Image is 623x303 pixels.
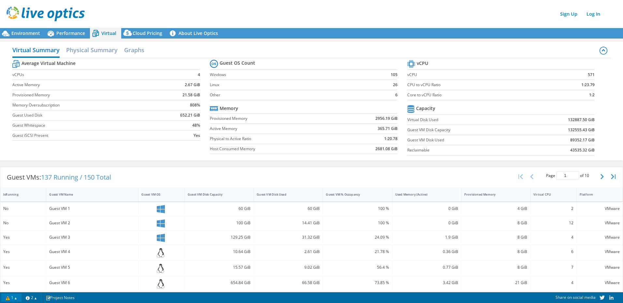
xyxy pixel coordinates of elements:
[220,60,255,66] b: Guest OS Count
[185,82,200,88] b: 2.67 GiB
[395,264,458,271] div: 0.77 GiB
[12,102,155,108] label: Memory Oversubscription
[12,82,155,88] label: Active Memory
[101,30,116,36] span: Virtual
[533,234,573,241] div: 4
[41,173,111,182] span: 137 Running / 150 Total
[7,7,85,21] img: live_optics_svg.svg
[580,279,620,286] div: VMware
[533,205,573,212] div: 2
[391,72,398,78] b: 105
[395,205,458,212] div: 0 GiB
[3,279,43,286] div: Yes
[12,112,155,119] label: Guest Used Disk
[257,192,312,197] div: Guest VM Disk Used
[585,173,589,178] span: 10
[588,72,595,78] b: 571
[378,125,398,132] b: 365.71 GiB
[133,30,162,36] span: Cloud Pricing
[49,234,135,241] div: Guest VM 3
[417,60,428,67] b: vCPU
[167,28,223,39] a: About Live Optics
[3,248,43,255] div: Yes
[257,279,320,286] div: 66.58 GiB
[220,105,238,112] b: Memory
[188,219,251,227] div: 100 GiB
[257,248,320,255] div: 2.61 GiB
[464,248,527,255] div: 8 GiB
[580,205,620,212] div: VMware
[1,294,22,302] a: 1
[210,146,339,152] label: Host Consumed Memory
[326,264,389,271] div: 56.4 %
[395,219,458,227] div: 0 GiB
[3,219,43,227] div: No
[141,192,173,197] div: Guest VM OS
[0,167,118,187] div: Guest VMs:
[326,192,381,197] div: Guest VM % Occupancy
[568,117,595,123] b: 132887.50 GiB
[581,82,595,88] b: 1:23.79
[192,122,200,129] b: 48%
[210,115,339,122] label: Provisioned Memory
[12,72,155,78] label: vCPUs
[583,9,603,19] a: Log In
[12,43,60,58] h2: Virtual Summary
[533,192,565,197] div: Virtual CPU
[580,219,620,227] div: VMware
[49,248,135,255] div: Guest VM 4
[210,136,339,142] label: Physical to Active Ratio
[464,264,527,271] div: 8 GiB
[580,192,612,197] div: Platform
[407,137,526,143] label: Guest VM Disk Used
[570,147,595,153] b: 43535.32 GiB
[66,43,118,56] h2: Physical Summary
[49,264,135,271] div: Guest VM 5
[326,234,389,241] div: 24.09 %
[568,127,595,133] b: 132555.43 GiB
[326,219,389,227] div: 100 %
[257,205,320,212] div: 60 GiB
[395,248,458,255] div: 0.36 GiB
[580,234,620,241] div: VMware
[124,43,144,56] h2: Graphs
[11,30,40,36] span: Environment
[580,248,620,255] div: VMware
[210,92,373,98] label: Other
[570,137,595,143] b: 89352.17 GiB
[395,92,398,98] b: 6
[188,234,251,241] div: 129.25 GiB
[464,192,519,197] div: Provisioned Memory
[210,125,339,132] label: Active Memory
[407,82,545,88] label: CPU to vCPU Ratio
[257,234,320,241] div: 31.32 GiB
[12,122,155,129] label: Guest Whitespace
[210,72,373,78] label: Windows
[416,105,435,112] b: Capacity
[182,92,200,98] b: 21.58 GiB
[533,264,573,271] div: 7
[22,60,76,67] b: Average Virtual Machine
[49,279,135,286] div: Guest VM 6
[3,205,43,212] div: No
[393,82,398,88] b: 26
[3,192,35,197] div: IsRunning
[407,117,526,123] label: Virtual Disk Used
[180,112,200,119] b: 652.21 GiB
[326,205,389,212] div: 100 %
[188,264,251,271] div: 15.57 GiB
[407,92,545,98] label: Core to vCPU Ratio
[49,205,135,212] div: Guest VM 1
[257,219,320,227] div: 14.41 GiB
[407,127,526,133] label: Guest VM Disk Capacity
[589,92,595,98] b: 1:2
[41,294,79,302] a: Project Notes
[556,295,596,300] span: Share on social media
[580,264,620,271] div: VMware
[407,72,545,78] label: vCPU
[257,264,320,271] div: 9.02 GiB
[556,171,579,180] input: jump to page
[190,102,200,108] b: 808%
[375,146,398,152] b: 2681.08 GiB
[395,234,458,241] div: 1.9 GiB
